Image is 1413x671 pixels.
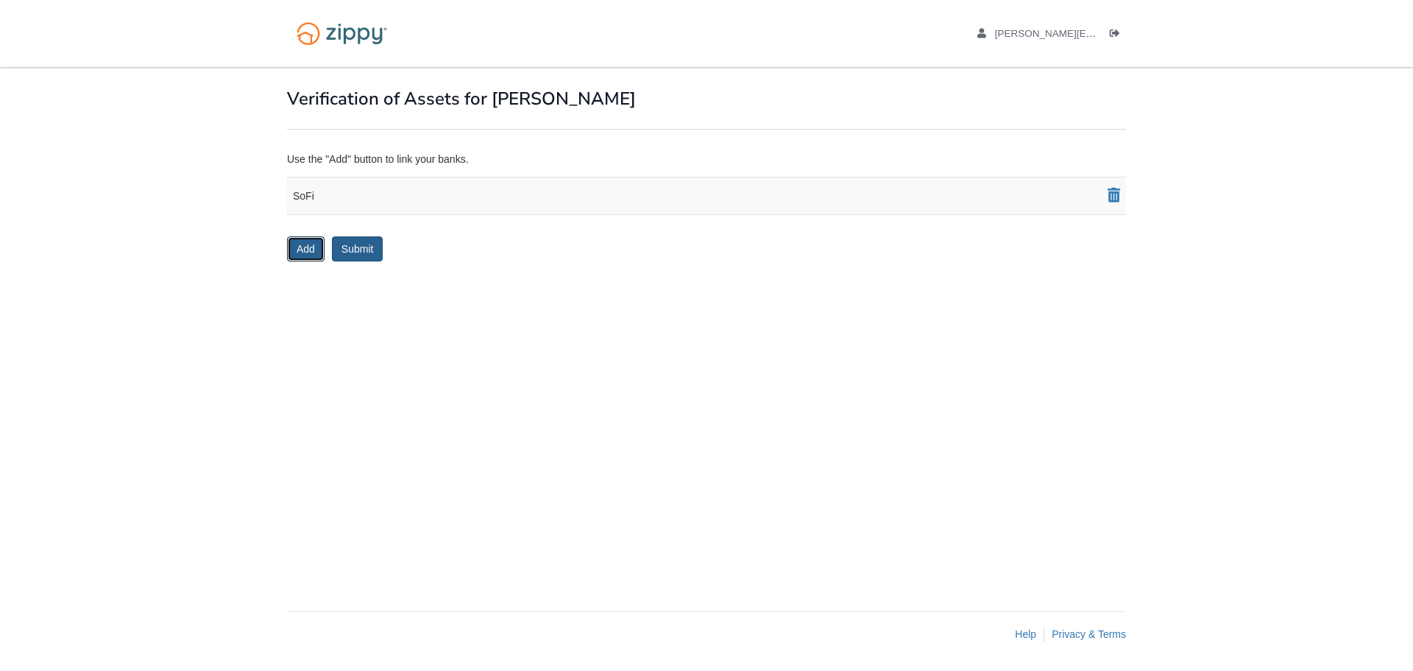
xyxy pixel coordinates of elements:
div: SoFi [287,177,1126,215]
a: Privacy & Terms [1052,628,1126,640]
button: Submit [332,236,383,261]
a: Log out [1110,28,1126,43]
li: Logout of your account [1110,27,1126,41]
li: Your account details [977,27,1099,41]
span: nolan.sarah@mail.com [995,28,1327,39]
img: Logo [287,15,397,52]
button: Add [287,236,325,261]
a: Help [1015,628,1036,640]
div: Use the "Add" button to link your banks. [287,152,1126,166]
h1: Verification of Assets for [PERSON_NAME] [287,89,1126,108]
a: edit profile [977,28,1327,43]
